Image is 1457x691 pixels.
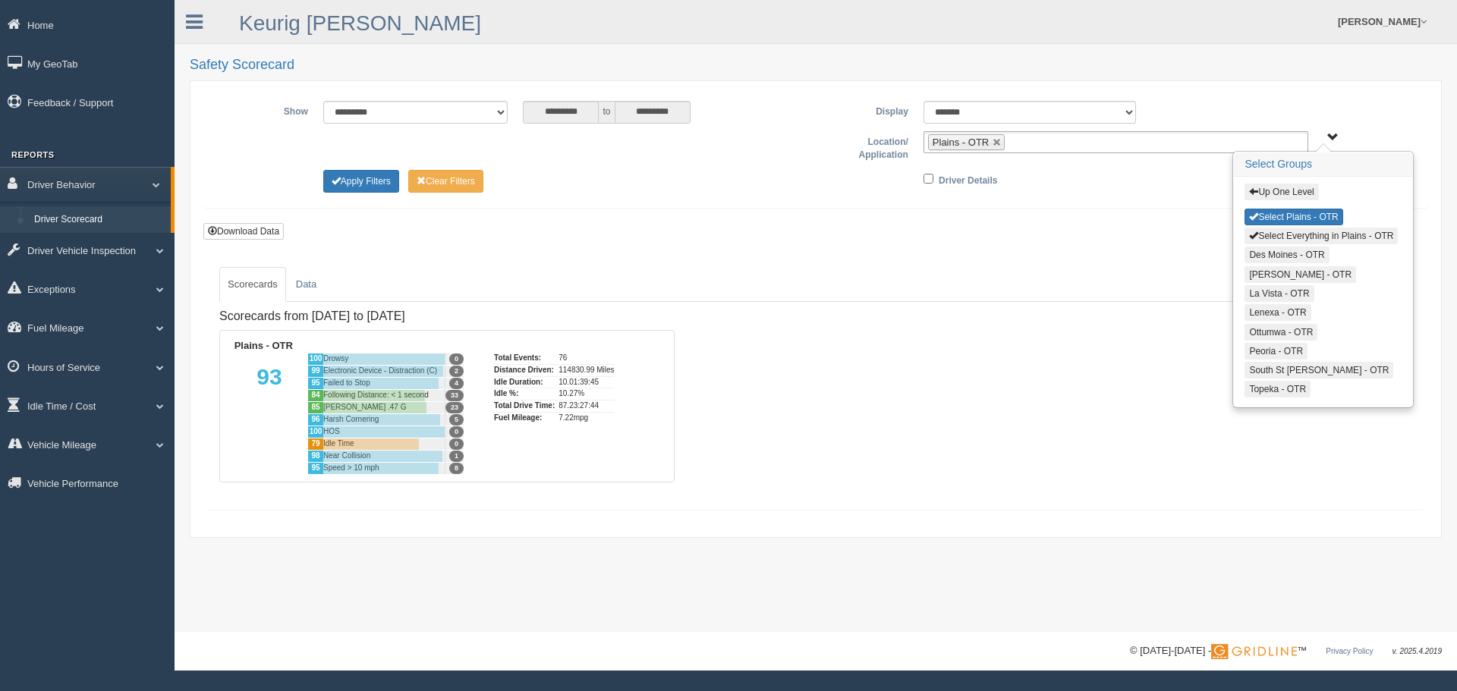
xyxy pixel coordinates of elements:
[939,170,997,188] label: Driver Details
[219,267,286,302] a: Scorecards
[1245,228,1398,244] button: Select Everything in Plains - OTR
[449,366,464,377] span: 2
[494,364,555,376] div: Distance Driven:
[307,413,323,426] div: 96
[445,390,464,401] span: 33
[449,426,464,438] span: 0
[449,414,464,426] span: 5
[307,426,323,438] div: 100
[203,223,284,240] button: Download Data
[449,451,464,462] span: 1
[1245,184,1318,200] button: Up One Level
[494,412,555,424] div: Fuel Mileage:
[27,206,171,234] a: Driver Scorecard
[1234,152,1412,177] h3: Select Groups
[449,353,464,365] span: 0
[816,131,916,162] label: Location/ Application
[559,388,614,400] div: 10.27%
[307,389,323,401] div: 84
[1130,643,1442,659] div: © [DATE]-[DATE] - ™
[234,340,293,351] b: Plains - OTR
[816,101,916,119] label: Display
[231,353,307,474] div: 93
[216,101,316,119] label: Show
[1245,285,1314,302] button: La Vista - OTR
[449,378,464,389] span: 4
[239,11,481,35] a: Keurig [PERSON_NAME]
[1245,381,1311,397] button: Topeka - OTR
[933,137,989,148] span: Plains - OTR
[307,401,323,413] div: 85
[1245,343,1308,360] button: Peoria - OTR
[449,463,464,474] span: 8
[1245,266,1356,283] button: [PERSON_NAME] - OTR
[559,364,614,376] div: 114830.99 Miles
[307,353,323,365] div: 100
[1245,247,1329,263] button: Des Moines - OTR
[1245,324,1317,341] button: Ottumwa - OTR
[1211,644,1297,659] img: Gridline
[307,450,323,462] div: 98
[559,412,614,424] div: 7.22mpg
[190,58,1442,73] h2: Safety Scorecard
[559,353,614,364] div: 76
[219,309,675,323] h4: Scorecards from [DATE] to [DATE]
[494,353,555,364] div: Total Events:
[1392,647,1442,655] span: v. 2025.4.2019
[449,438,464,450] span: 0
[408,170,483,193] button: Change Filter Options
[445,402,464,413] span: 23
[494,400,555,412] div: Total Drive Time:
[559,376,614,388] div: 10.01:39:45
[1245,362,1393,378] button: South St [PERSON_NAME] - OTR
[1245,209,1342,225] button: Select Plains - OTR
[307,438,323,450] div: 79
[307,462,323,474] div: 95
[599,101,614,124] span: to
[323,170,399,193] button: Change Filter Options
[494,376,555,388] div: Idle Duration:
[288,267,325,302] a: Data
[1245,304,1311,321] button: Lenexa - OTR
[307,377,323,389] div: 95
[1326,647,1373,655] a: Privacy Policy
[307,365,323,377] div: 99
[494,388,555,400] div: Idle %:
[559,400,614,412] div: 87.23:27:44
